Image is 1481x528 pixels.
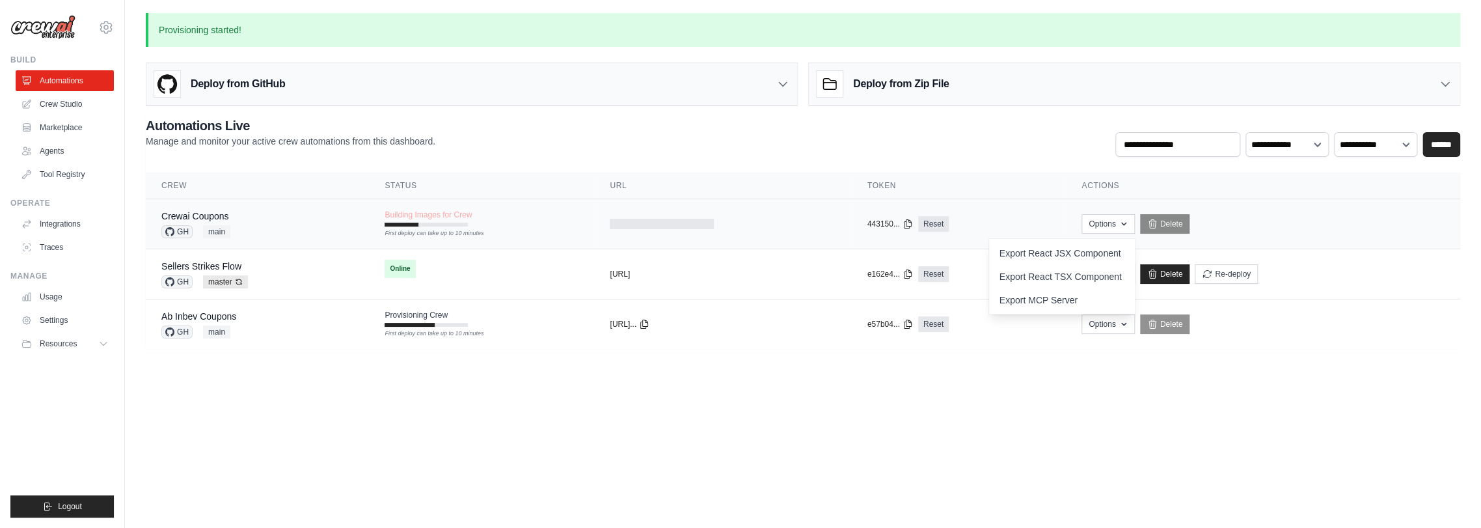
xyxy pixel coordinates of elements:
[161,326,193,339] span: GH
[867,319,913,329] button: e57b04...
[385,229,468,238] div: First deploy can take up to 10 minutes
[146,117,435,135] h2: Automations Live
[203,326,230,339] span: main
[16,286,114,307] a: Usage
[161,311,236,322] a: Ab Inbev Coupons
[1066,173,1460,199] th: Actions
[852,173,1067,199] th: Token
[1195,264,1258,284] button: Re-deploy
[989,242,1135,265] a: Export React JSX Component
[191,76,285,92] h3: Deploy from GitHub
[10,271,114,281] div: Manage
[867,269,913,279] button: e162e4...
[867,219,913,229] button: 443150...
[369,173,594,199] th: Status
[40,339,77,349] span: Resources
[853,76,949,92] h3: Deploy from Zip File
[16,141,114,161] a: Agents
[10,55,114,65] div: Build
[1140,264,1190,284] a: Delete
[146,135,435,148] p: Manage and monitor your active crew automations from this dashboard.
[16,164,114,185] a: Tool Registry
[385,260,415,278] span: Online
[385,310,448,320] span: Provisioning Crew
[161,275,193,288] span: GH
[989,288,1135,312] a: Export MCP Server
[16,237,114,258] a: Traces
[918,266,949,282] a: Reset
[918,316,949,332] a: Reset
[10,495,114,518] button: Logout
[385,329,468,339] div: First deploy can take up to 10 minutes
[1140,314,1190,334] a: Delete
[16,117,114,138] a: Marketplace
[203,225,230,238] span: main
[203,275,248,288] span: master
[16,70,114,91] a: Automations
[16,333,114,354] button: Resources
[1081,214,1134,234] button: Options
[16,310,114,331] a: Settings
[385,210,472,220] span: Building Images for Crew
[594,173,851,199] th: URL
[16,94,114,115] a: Crew Studio
[146,173,369,199] th: Crew
[989,265,1135,288] a: Export React TSX Component
[58,501,82,512] span: Logout
[16,214,114,234] a: Integrations
[10,198,114,208] div: Operate
[161,225,193,238] span: GH
[918,216,949,232] a: Reset
[154,71,180,97] img: GitHub Logo
[161,211,229,221] a: Crewai Coupons
[1081,314,1134,334] button: Options
[1140,214,1190,234] a: Delete
[161,261,241,271] a: Sellers Strikes Flow
[146,13,1460,47] p: Provisioning started!
[10,15,75,40] img: Logo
